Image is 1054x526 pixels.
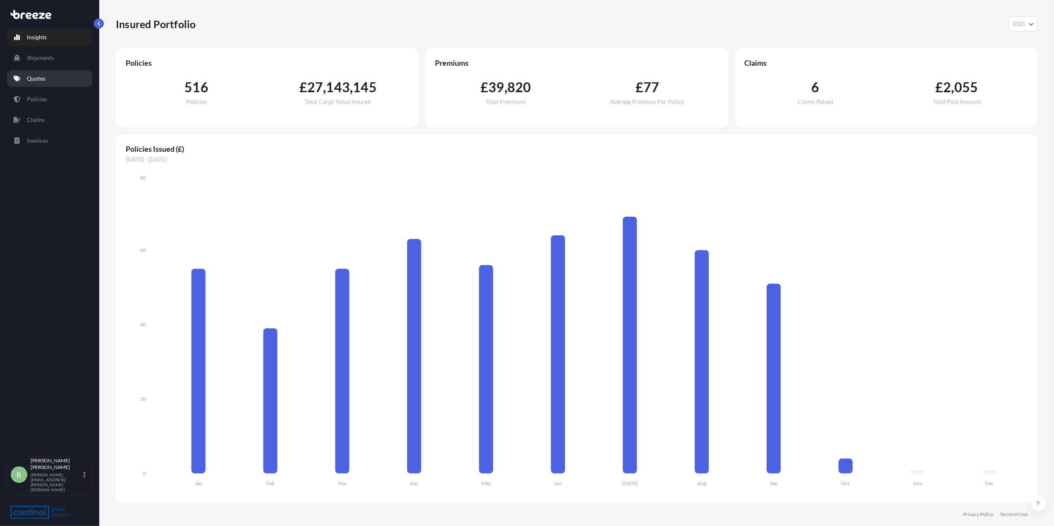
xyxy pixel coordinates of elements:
[353,81,377,94] span: 145
[350,81,353,94] span: ,
[338,481,347,487] tspan: Mar
[126,58,409,68] span: Policies
[27,116,45,124] p: Claims
[31,457,82,471] p: [PERSON_NAME] [PERSON_NAME]
[116,17,196,31] p: Insured Portfolio
[140,175,146,181] tspan: 80
[7,112,92,128] a: Claims
[7,50,92,66] a: Shipments
[611,99,684,105] span: Average Premium Per Policy
[410,481,418,487] tspan: Apr
[797,99,833,105] span: Claims Raised
[913,481,923,487] tspan: Nov
[323,81,326,94] span: ,
[326,81,350,94] span: 143
[10,506,70,519] img: organization-logo
[195,481,202,487] tspan: Jan
[140,396,146,402] tspan: 20
[488,81,504,94] span: 39
[1009,17,1037,31] button: Year Selector
[944,81,951,94] span: 2
[27,54,54,62] p: Shipments
[7,132,92,149] a: Invoices
[770,481,778,487] tspan: Sep
[17,471,22,479] span: R
[126,155,1028,164] span: [DATE] - [DATE]
[184,81,208,94] span: 516
[841,481,850,487] tspan: Oct
[622,481,638,487] tspan: [DATE]
[481,481,491,487] tspan: May
[140,247,146,253] tspan: 60
[554,481,562,487] tspan: Jun
[27,136,48,145] p: Invoices
[954,81,978,94] span: 055
[697,481,707,487] tspan: Aug
[143,470,146,476] tspan: 0
[1000,511,1028,518] a: Terms of Use
[27,33,47,41] p: Insights
[7,91,92,108] a: Policies
[126,144,1028,154] span: Policies Issued (£)
[305,99,371,105] span: Total Cargo Value Insured
[27,74,45,83] p: Quotes
[935,81,943,94] span: £
[933,99,981,105] span: Total Paid Amount
[1012,20,1025,28] span: 2025
[27,95,47,103] p: Policies
[480,81,488,94] span: £
[266,481,275,487] tspan: Feb
[985,481,994,487] tspan: Dec
[31,472,82,492] p: [PERSON_NAME][EMAIL_ADDRESS][PERSON_NAME][DOMAIN_NAME]
[811,81,819,94] span: 6
[963,511,993,518] a: Privacy Policy
[485,99,526,105] span: Total Premiums
[7,29,92,45] a: Insights
[507,81,531,94] span: 820
[636,81,643,94] span: £
[951,81,954,94] span: ,
[504,81,507,94] span: ,
[643,81,659,94] span: 77
[299,81,307,94] span: £
[307,81,323,94] span: 27
[745,58,1028,68] span: Claims
[186,99,207,105] span: Policies
[140,321,146,328] tspan: 40
[435,58,718,68] span: Premiums
[7,70,92,87] a: Quotes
